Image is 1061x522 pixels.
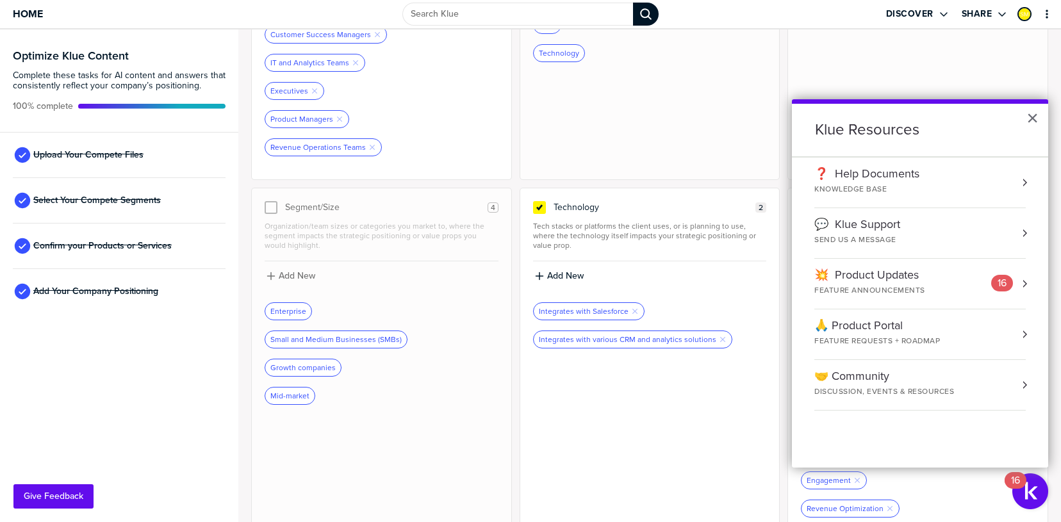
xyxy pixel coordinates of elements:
span: Upload Your Compete Files [33,150,144,160]
div: 🙏 Product Portal [814,319,940,333]
span: Complete these tasks for AI content and answers that consistently reflect your company’s position... [13,70,226,91]
button: Remove Tag [368,143,376,151]
div: SEND US A MESSAGE [814,234,926,245]
div: 16 [1011,480,1020,497]
button: Give Feedback [13,484,94,509]
h3: Optimize Klue Content [13,50,226,61]
label: Add New [279,270,315,282]
span: Home [13,8,43,19]
div: KNOWLEDGE BASE [814,184,919,195]
div: FEATURE ANNOUNCEMENTS [814,285,951,296]
a: Edit Profile [1016,6,1033,22]
button: Remove Tag [311,87,318,95]
button: Open Resource Center, 16 new notifications [1012,473,1048,509]
input: Search Klue [402,3,633,26]
button: Remove Tag [719,336,727,343]
div: 💥 Product Updates [814,268,951,282]
label: Add New [547,270,584,282]
span: Confirm your Products or Services [33,241,172,251]
div: Resource Center [792,99,1048,468]
button: Remove Tag [853,477,861,484]
img: e98683a1b75ff50f09af54354dddc845-sml.png [1019,8,1030,20]
div: Feature Requests + Roadmap [814,336,940,347]
button: Remove Tag [352,59,359,67]
span: Segment/Size [285,202,340,213]
div: 🤝 Community [814,370,954,384]
button: Close [1026,108,1039,128]
span: Add Your Company Positioning [33,286,158,297]
div: 💬 Klue Support [814,218,926,232]
label: Share [962,8,992,20]
span: 4 [491,203,495,213]
span: Tech stacks or platforms the client uses, or is planning to use, where the technology itself impa... [533,222,767,250]
span: Organization/team sizes or categories you market to, where the segment impacts the strategic posi... [265,222,498,250]
button: Remove Tag [336,115,343,123]
span: 2 [759,203,763,213]
span: Select Your Compete Segments [33,195,161,206]
span: Technology [554,202,599,213]
button: Remove Tag [374,31,381,38]
label: Discover [886,8,934,20]
button: Remove Tag [886,505,894,512]
button: Remove Tag [631,307,639,315]
div: ❓ Help Documents [814,167,919,181]
h2: Klue Resources [792,104,1048,156]
div: Discussion, Events & Resources [814,386,954,397]
span: Active [13,101,73,111]
div: Search Klue [633,3,659,26]
div: Sonia Moaiery [1017,7,1032,21]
